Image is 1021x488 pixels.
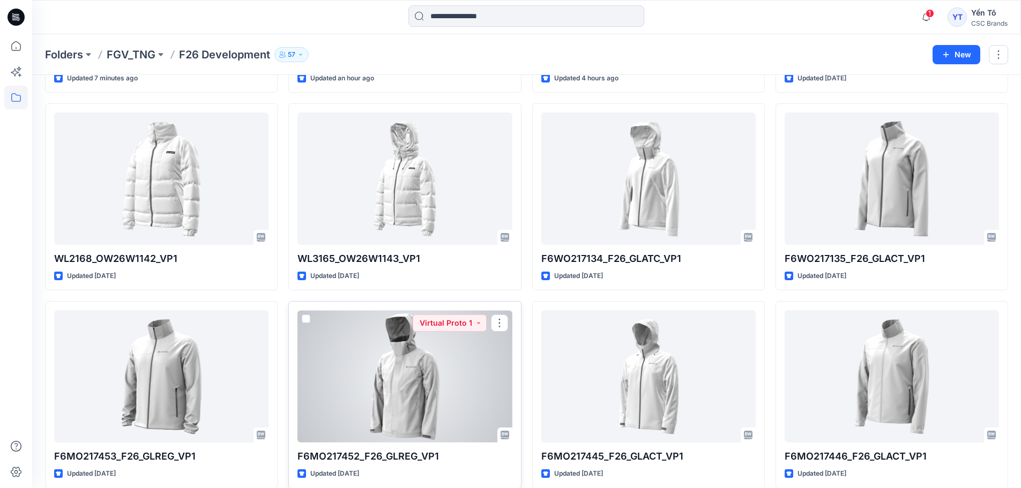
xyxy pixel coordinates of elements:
p: F6MO217446_F26_GLACT_VP1 [785,449,999,464]
a: F6MO217445_F26_GLACT_VP1 [541,310,756,442]
a: F6MO217446_F26_GLACT_VP1 [785,310,999,442]
button: New [933,45,980,64]
p: WL2168_OW26W1142_VP1 [54,251,269,266]
a: Folders [45,47,83,62]
p: Updated [DATE] [67,271,116,282]
p: 57 [288,49,295,61]
p: Updated 7 minutes ago [67,73,138,84]
p: Updated [DATE] [798,271,846,282]
a: F6WO217134_F26_GLATC_VP1 [541,112,756,245]
a: WL3165_OW26W1143_VP1 [297,112,512,245]
p: Updated [DATE] [554,468,603,479]
div: Yến Tô [971,6,1008,19]
a: F6MO217453_F26_GLREG_VP1 [54,310,269,442]
p: Updated 4 hours ago [554,73,618,84]
p: Updated [DATE] [310,271,359,282]
p: F6MO217445_F26_GLACT_VP1 [541,449,756,464]
p: F26 Development [179,47,270,62]
a: F6MO217452_F26_GLREG_VP1 [297,310,512,442]
p: Updated [DATE] [554,271,603,282]
p: F6MO217453_F26_GLREG_VP1 [54,449,269,464]
p: F6MO217452_F26_GLREG_VP1 [297,449,512,464]
p: F6WO217134_F26_GLATC_VP1 [541,251,756,266]
div: CSC Brands [971,19,1008,27]
a: WL2168_OW26W1142_VP1 [54,112,269,245]
p: F6WO217135_F26_GLACT_VP1 [785,251,999,266]
p: Updated [DATE] [798,468,846,479]
span: 1 [926,9,934,18]
a: FGV_TNG [107,47,155,62]
p: Updated [DATE] [798,73,846,84]
div: YT [948,7,967,27]
p: Updated an hour ago [310,73,374,84]
p: Updated [DATE] [67,468,116,479]
button: 57 [274,47,309,62]
p: WL3165_OW26W1143_VP1 [297,251,512,266]
p: Updated [DATE] [310,468,359,479]
a: F6WO217135_F26_GLACT_VP1 [785,112,999,245]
